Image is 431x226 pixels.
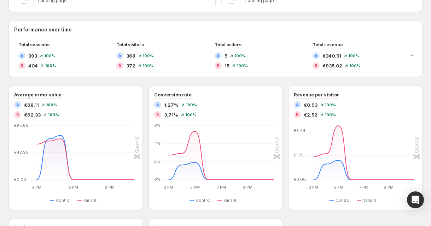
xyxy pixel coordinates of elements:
[164,111,178,118] span: 3.71%
[116,42,144,47] span: Total visitors
[14,150,28,155] text: €42.95
[154,159,160,164] text: 2%
[309,185,319,190] text: 3 PM
[16,113,19,117] h2: B
[142,54,154,58] span: 100 %
[325,113,336,117] span: 100 %
[243,185,252,190] text: 9 PM
[83,197,97,203] span: Variant
[304,111,318,118] span: €2.52
[16,103,19,107] h2: A
[44,54,56,58] span: 100 %
[294,128,305,133] text: €3.44
[237,64,248,68] span: 100 %
[313,42,343,47] span: Total revenue
[77,196,99,204] button: Variant
[45,64,56,68] span: 100 %
[14,91,62,98] h3: Average order value
[154,91,192,98] h3: Conversion rate
[217,64,220,68] h2: B
[217,196,239,204] button: Variant
[156,113,159,117] h2: B
[384,185,394,190] text: 9 PM
[105,185,115,190] text: 9 PM
[46,103,57,107] span: 100 %
[296,113,299,117] h2: B
[363,197,376,203] span: Variant
[156,103,159,107] h2: A
[322,52,341,59] span: €340.51
[294,177,306,182] text: €0.00
[48,113,59,117] span: 100 %
[407,191,424,208] div: Open Intercom Messenger
[294,91,339,98] h3: Revenue per visitor
[154,141,161,146] text: 4%
[407,50,417,60] button: Expand chart
[14,177,26,182] text: €0.00
[24,101,39,108] span: €68.11
[68,185,78,190] text: 6 PM
[217,185,226,190] text: 7 PM
[357,196,379,204] button: Variant
[14,123,29,128] text: €85.89
[28,62,38,69] span: 404
[118,64,121,68] h2: B
[325,103,336,107] span: 100 %
[185,113,197,117] span: 100 %
[234,54,246,58] span: 100 %
[118,54,121,58] h2: A
[164,185,173,190] text: 3 PM
[126,52,135,59] span: 368
[329,196,353,204] button: Control
[190,185,199,190] text: 5 PM
[217,54,220,58] h2: A
[215,42,241,47] span: Total orders
[223,197,237,203] span: Variant
[294,153,303,157] text: €1.72
[196,197,211,203] span: Control
[21,64,23,68] h2: B
[225,52,227,59] span: 5
[164,101,179,108] span: 1.27%
[32,185,41,190] text: 3 PM
[142,64,154,68] span: 100 %
[24,111,41,118] span: €62.33
[315,54,318,58] h2: A
[14,26,417,33] h2: Performance over time
[296,103,299,107] h2: A
[322,62,342,69] span: €935.02
[348,54,360,58] span: 100 %
[154,123,161,128] text: 6%
[28,52,37,59] span: 393
[56,197,71,203] span: Control
[359,185,368,190] text: 7 PM
[21,54,23,58] h2: A
[349,64,361,68] span: 100 %
[334,185,344,190] text: 5 PM
[154,177,161,182] text: 0%
[225,62,229,69] span: 15
[18,42,49,47] span: Total sessions
[190,196,214,204] button: Control
[186,103,197,107] span: 100 %
[336,197,350,203] span: Control
[315,64,318,68] h2: B
[126,62,135,69] span: 372
[304,101,318,108] span: €0.93
[49,196,74,204] button: Control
